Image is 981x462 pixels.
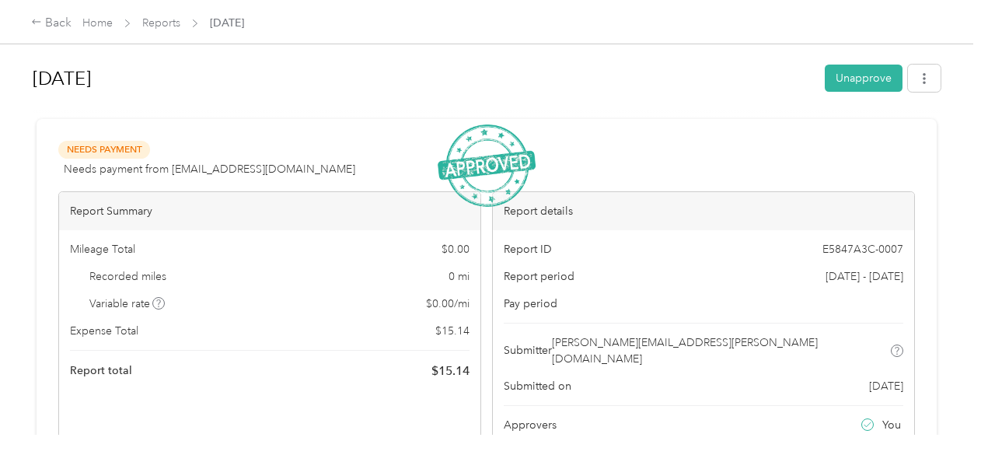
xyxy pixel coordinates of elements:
span: [PERSON_NAME][EMAIL_ADDRESS][PERSON_NAME][DOMAIN_NAME] [552,334,888,367]
a: Home [82,16,113,30]
iframe: Everlance-gr Chat Button Frame [894,375,981,462]
span: Variable rate [89,296,166,312]
span: You [882,417,901,433]
span: [DATE] [210,15,244,31]
span: $ 0.00 [442,241,470,257]
span: E5847A3C-0007 [822,241,903,257]
span: Expense Total [70,323,138,339]
span: Submitted on [504,378,571,394]
span: $ 15.14 [435,323,470,339]
span: Needs payment from [EMAIL_ADDRESS][DOMAIN_NAME] [64,161,355,177]
span: 0 mi [449,268,470,285]
div: Report Summary [59,192,480,230]
span: Approvers [504,417,557,433]
span: $ 15.14 [431,362,470,380]
div: Back [31,14,72,33]
span: Needs Payment [58,141,150,159]
button: Unapprove [825,65,902,92]
h1: Sep 2025 [33,60,814,97]
span: Recorded miles [89,268,166,285]
span: [DATE] [869,378,903,394]
img: ApprovedStamp [438,124,536,208]
span: Mileage Total [70,241,135,257]
span: Submitter [504,342,552,359]
span: Report period [504,268,574,285]
span: Report ID [504,241,552,257]
span: Report total [70,362,132,379]
span: Pay period [504,296,557,312]
span: $ 0.00 / mi [426,296,470,312]
div: Report details [493,192,914,230]
span: [DATE] - [DATE] [826,268,903,285]
a: Reports [142,16,180,30]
